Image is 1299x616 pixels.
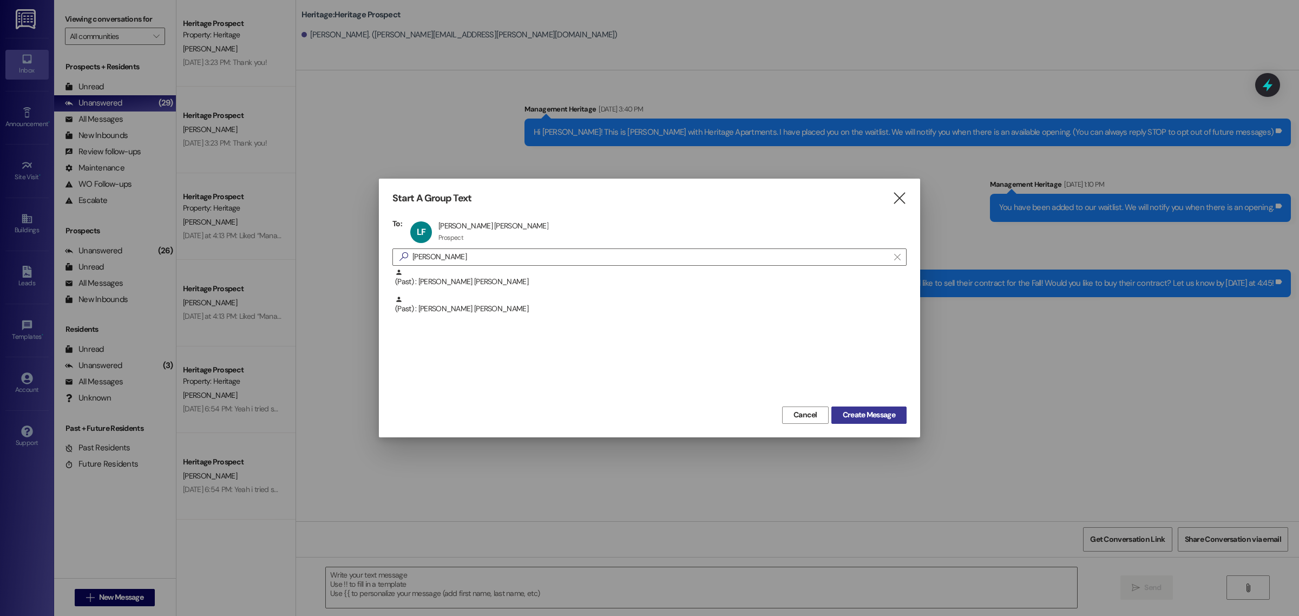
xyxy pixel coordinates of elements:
span: Cancel [793,409,817,421]
i:  [395,251,412,263]
span: LF [417,226,425,238]
div: (Past) : [PERSON_NAME] [PERSON_NAME] [395,268,907,287]
i:  [894,253,900,261]
button: Clear text [889,249,906,265]
div: [PERSON_NAME] [PERSON_NAME] [438,221,548,231]
h3: Start A Group Text [392,192,471,205]
div: Prospect [438,233,463,242]
div: (Past) : [PERSON_NAME] [PERSON_NAME] [392,268,907,296]
button: Create Message [831,407,907,424]
h3: To: [392,219,402,228]
i:  [892,193,907,204]
div: (Past) : [PERSON_NAME] [PERSON_NAME] [392,296,907,323]
div: (Past) : [PERSON_NAME] [PERSON_NAME] [395,296,907,314]
span: Create Message [843,409,895,421]
input: Search for any contact or apartment [412,250,889,265]
button: Cancel [782,407,829,424]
